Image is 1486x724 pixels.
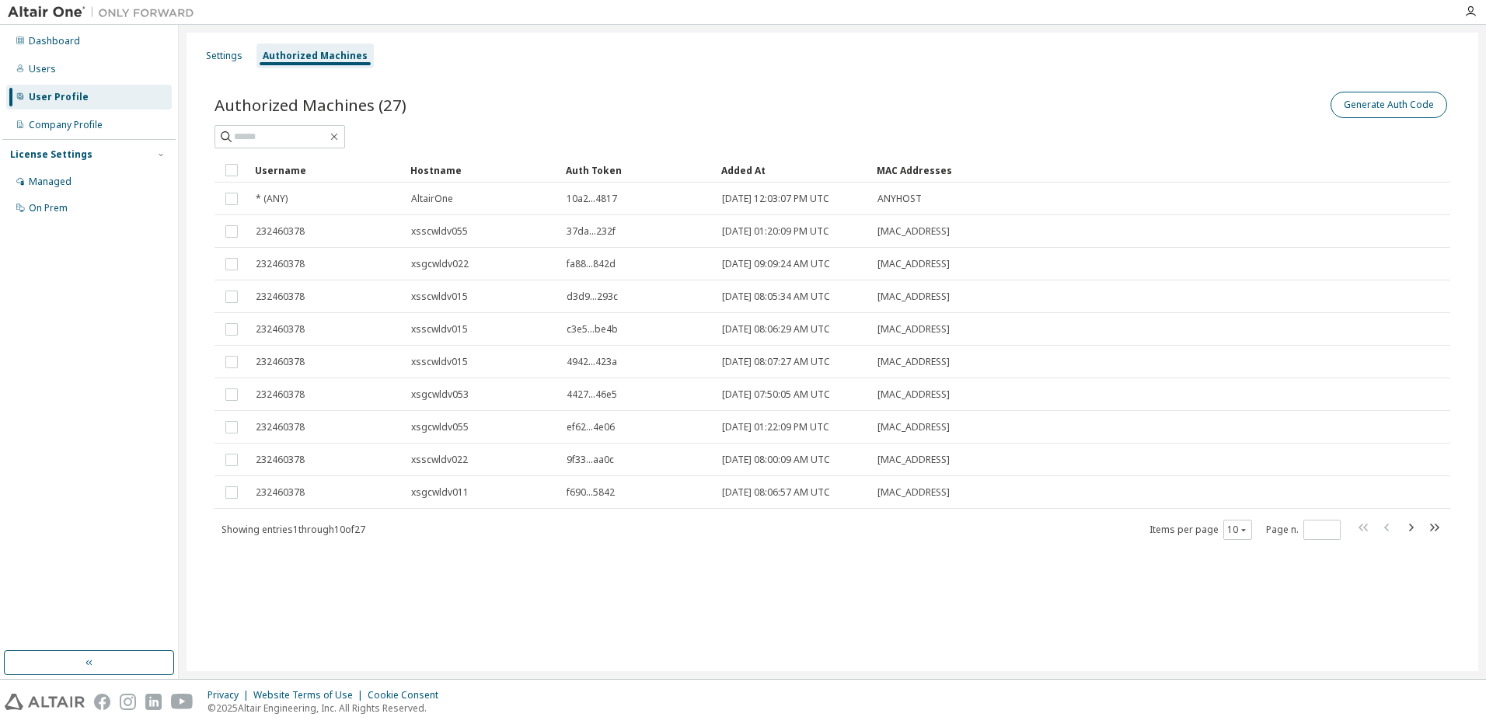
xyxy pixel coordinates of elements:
[29,63,56,75] div: Users
[567,421,615,433] span: ef62...4e06
[877,193,922,205] span: ANYHOST
[877,454,950,466] span: [MAC_ADDRESS]
[567,323,618,336] span: c3e5...be4b
[410,158,553,183] div: Hostname
[263,50,368,62] div: Authorized Machines
[722,323,830,336] span: [DATE] 08:06:29 AM UTC
[1227,524,1248,536] button: 10
[208,689,253,701] div: Privacy
[567,454,614,466] span: 9f33...aa0c
[120,694,136,710] img: instagram.svg
[567,225,616,238] span: 37da...232f
[567,291,618,303] span: d3d9...293c
[722,421,829,433] span: [DATE] 01:22:09 PM UTC
[567,193,617,205] span: 10a2...4817
[10,148,92,161] div: License Settings
[722,225,829,238] span: [DATE] 01:20:09 PM UTC
[94,694,110,710] img: facebook.svg
[411,291,468,303] span: xsscwldv015
[411,193,453,205] span: AltairOne
[722,486,830,499] span: [DATE] 08:06:57 AM UTC
[29,202,68,214] div: On Prem
[567,356,617,368] span: 4942...423a
[411,225,468,238] span: xsscwldv055
[411,388,469,401] span: xsgcwldv053
[256,291,305,303] span: 232460378
[411,258,469,270] span: xsgcwldv022
[29,119,103,131] div: Company Profile
[567,258,616,270] span: fa88...842d
[566,158,709,183] div: Auth Token
[567,486,615,499] span: f690...5842
[8,5,202,20] img: Altair One
[877,421,950,433] span: [MAC_ADDRESS]
[256,356,305,368] span: 232460378
[29,91,89,103] div: User Profile
[411,356,468,368] span: xsscwldv015
[256,225,305,238] span: 232460378
[877,291,950,303] span: [MAC_ADDRESS]
[877,356,950,368] span: [MAC_ADDRESS]
[29,176,72,188] div: Managed
[411,323,468,336] span: xsscwldv015
[256,193,288,205] span: * (ANY)
[1331,92,1447,118] button: Generate Auth Code
[171,694,194,710] img: youtube.svg
[256,323,305,336] span: 232460378
[877,323,950,336] span: [MAC_ADDRESS]
[368,689,448,701] div: Cookie Consent
[256,421,305,433] span: 232460378
[722,258,830,270] span: [DATE] 09:09:24 AM UTC
[722,388,830,401] span: [DATE] 07:50:05 AM UTC
[255,158,398,183] div: Username
[722,356,830,368] span: [DATE] 08:07:27 AM UTC
[877,225,950,238] span: [MAC_ADDRESS]
[877,158,1287,183] div: MAC Addresses
[721,158,864,183] div: Added At
[206,50,242,62] div: Settings
[722,454,830,466] span: [DATE] 08:00:09 AM UTC
[215,94,406,116] span: Authorized Machines (27)
[877,486,950,499] span: [MAC_ADDRESS]
[411,421,469,433] span: xsgcwldv055
[567,388,617,401] span: 4427...46e5
[256,486,305,499] span: 232460378
[256,388,305,401] span: 232460378
[411,486,469,499] span: xsgcwldv011
[877,258,950,270] span: [MAC_ADDRESS]
[208,701,448,715] p: © 2025 Altair Engineering, Inc. All Rights Reserved.
[1266,520,1341,540] span: Page n.
[256,258,305,270] span: 232460378
[877,388,950,401] span: [MAC_ADDRESS]
[222,523,365,536] span: Showing entries 1 through 10 of 27
[1149,520,1252,540] span: Items per page
[29,35,80,47] div: Dashboard
[253,689,368,701] div: Website Terms of Use
[722,291,830,303] span: [DATE] 08:05:34 AM UTC
[5,694,85,710] img: altair_logo.svg
[145,694,162,710] img: linkedin.svg
[722,193,829,205] span: [DATE] 12:03:07 PM UTC
[411,454,468,466] span: xsscwldv022
[256,454,305,466] span: 232460378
